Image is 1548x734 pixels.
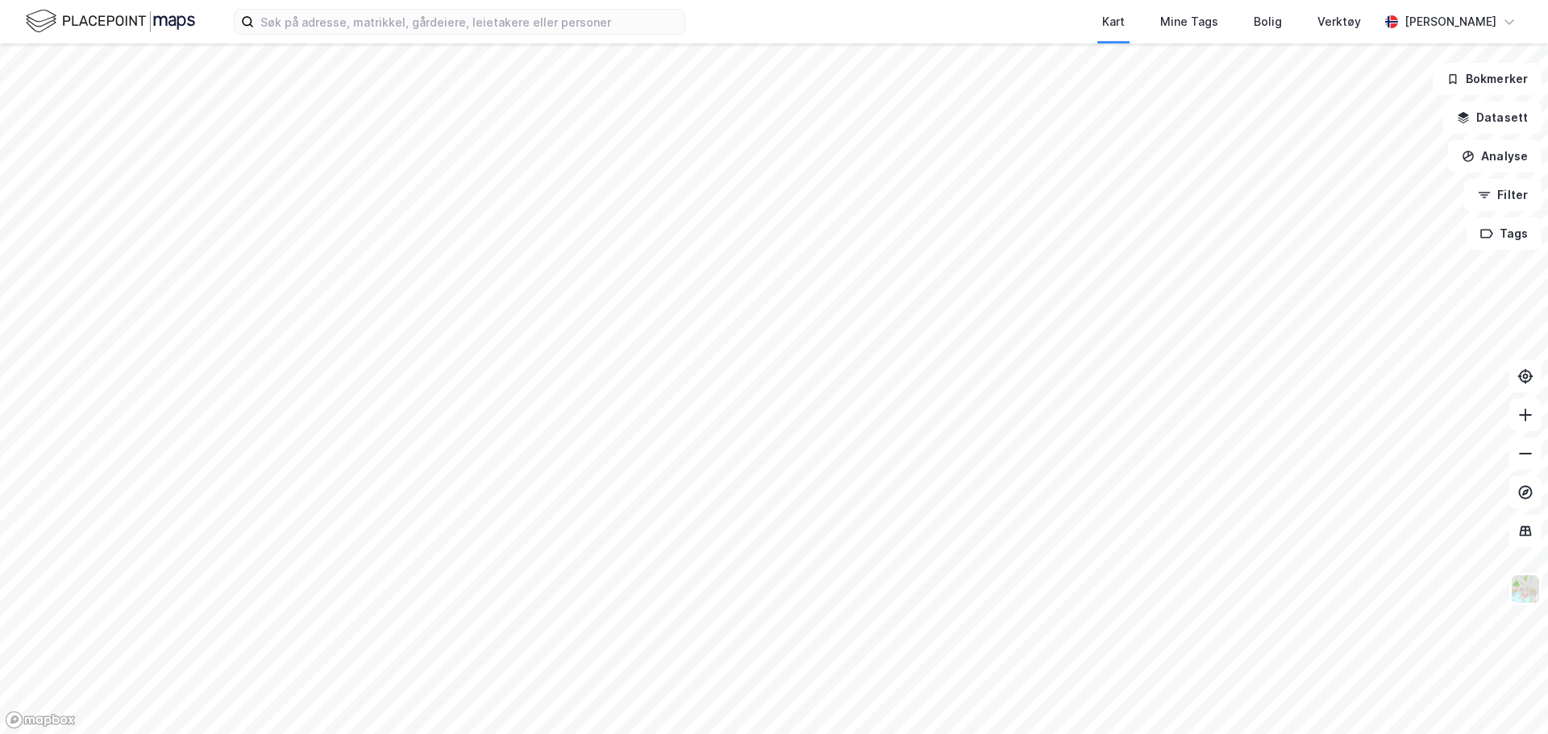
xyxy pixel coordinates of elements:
[1404,12,1496,31] div: [PERSON_NAME]
[1160,12,1218,31] div: Mine Tags
[1317,12,1361,31] div: Verktøy
[1467,657,1548,734] div: Kontrollprogram for chat
[254,10,685,34] input: Søk på adresse, matrikkel, gårdeiere, leietakere eller personer
[1102,12,1125,31] div: Kart
[26,7,195,35] img: logo.f888ab2527a4732fd821a326f86c7f29.svg
[1254,12,1282,31] div: Bolig
[1467,657,1548,734] iframe: Chat Widget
